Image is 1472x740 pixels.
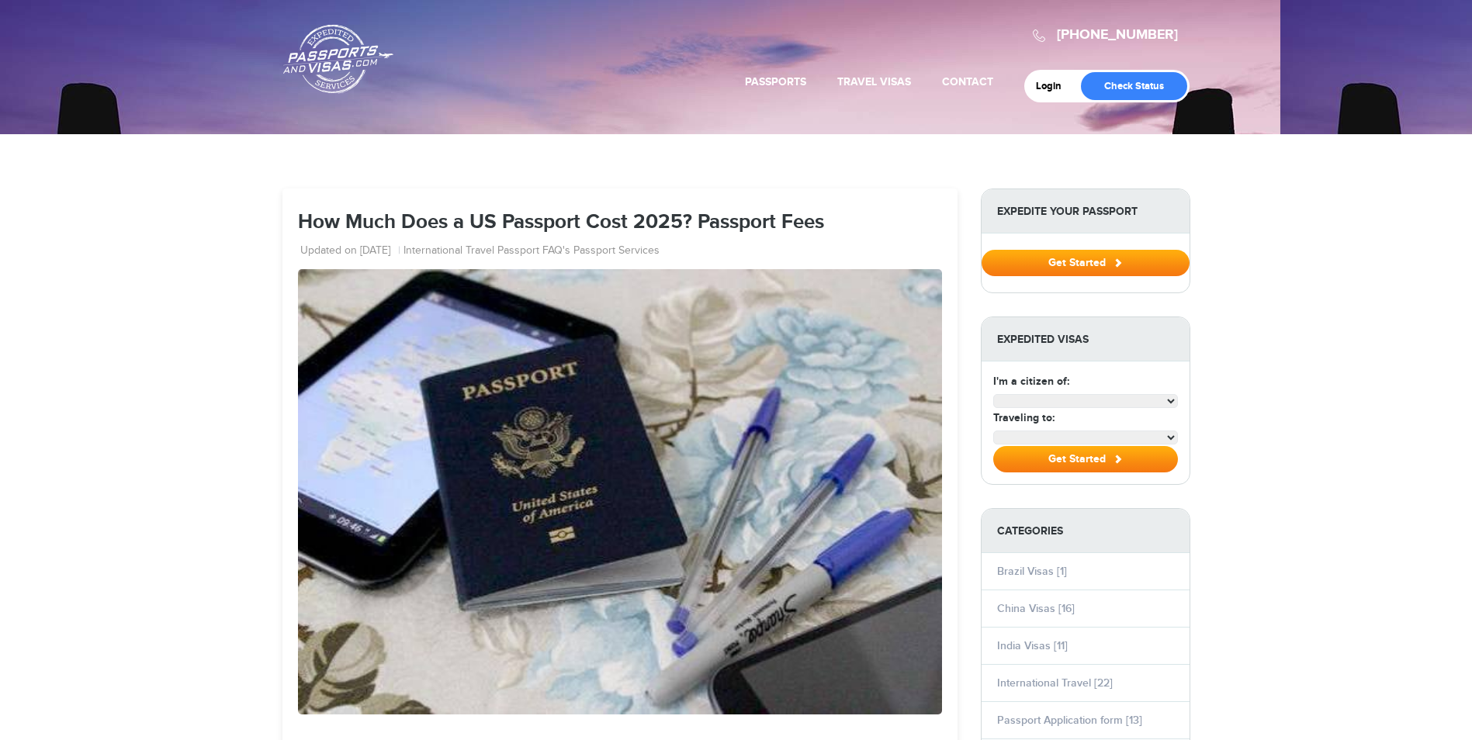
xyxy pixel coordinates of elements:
[497,244,570,259] a: Passport FAQ's
[300,244,400,259] li: Updated on [DATE]
[404,244,494,259] a: International Travel
[982,317,1190,361] strong: Expedited Visas
[283,24,393,94] a: Passports & [DOMAIN_NAME]
[1081,72,1187,100] a: Check Status
[745,75,806,88] a: Passports
[982,256,1190,268] a: Get Started
[993,446,1178,472] button: Get Started
[298,269,942,714] img: 540x373xus-passport-tablet-smartphone-pens_jpg_pagespeed_ic_5uvnc4ywxv_-_28de80_-_2186b91805bf8f8...
[993,410,1055,426] label: Traveling to:
[298,212,942,234] h1: How Much Does a US Passport Cost 2025? Passport Fees
[1057,26,1178,43] a: [PHONE_NUMBER]
[997,602,1075,615] a: China Visas [16]
[997,714,1142,727] a: Passport Application form [13]
[997,676,1113,690] a: International Travel [22]
[993,373,1069,389] label: I'm a citizen of:
[1036,80,1072,92] a: Login
[982,509,1190,553] strong: Categories
[997,639,1068,652] a: India Visas [11]
[837,75,911,88] a: Travel Visas
[982,189,1190,233] strong: Expedite Your Passport
[942,75,993,88] a: Contact
[997,565,1067,578] a: Brazil Visas [1]
[982,250,1190,276] button: Get Started
[573,244,660,259] a: Passport Services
